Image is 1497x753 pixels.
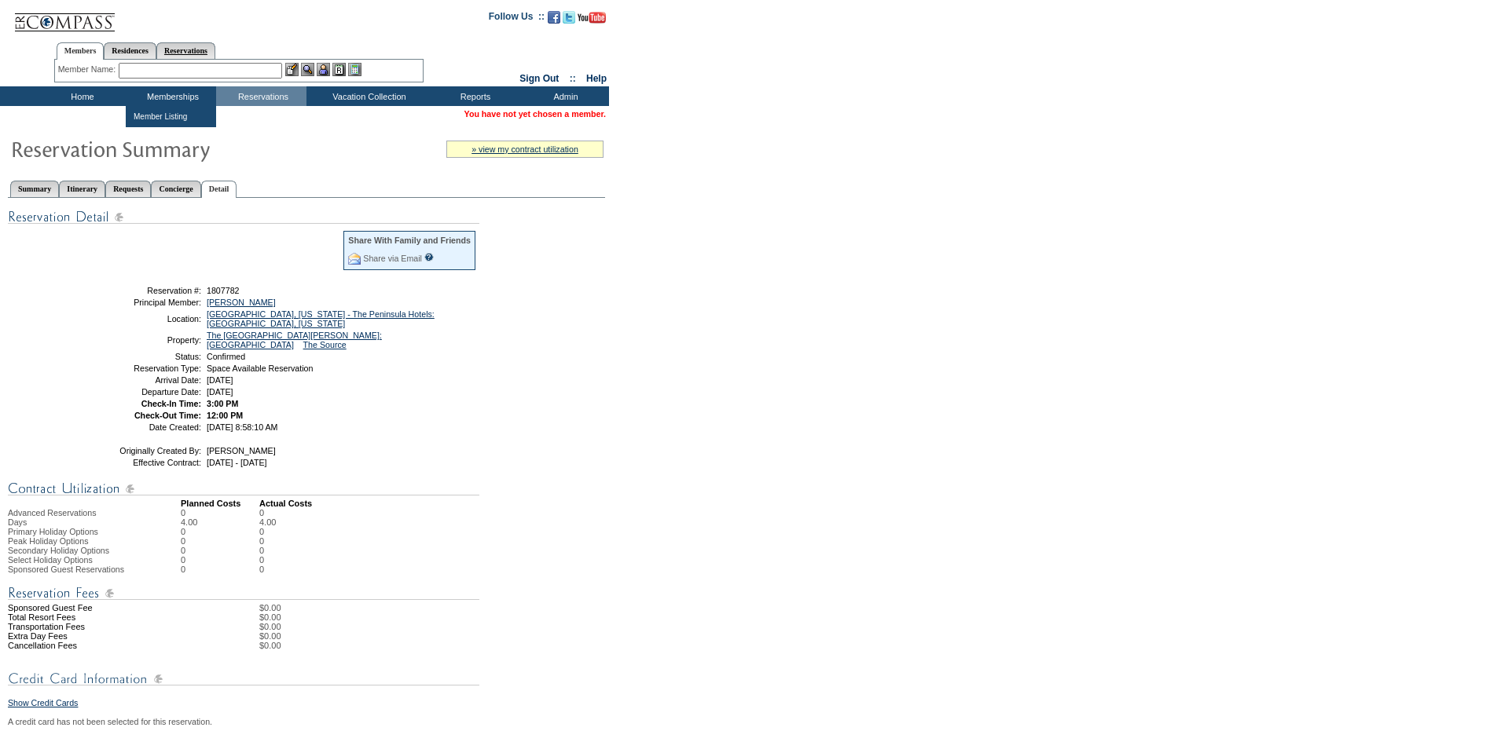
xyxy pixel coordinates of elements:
[578,12,606,24] img: Subscribe to our YouTube Channel
[207,458,267,467] span: [DATE] - [DATE]
[216,86,306,106] td: Reservations
[363,254,422,263] a: Share via Email
[8,565,124,574] span: Sponsored Guest Reservations
[89,309,201,328] td: Location:
[8,669,479,689] img: Credit Card Information
[58,63,119,76] div: Member Name:
[8,517,27,527] span: Days
[104,42,156,59] a: Residences
[8,698,78,707] a: Show Credit Cards
[8,207,479,227] img: Reservation Detail
[207,446,276,455] span: [PERSON_NAME]
[181,499,259,508] td: Planned Costs
[8,527,98,536] span: Primary Holiday Options
[89,422,201,432] td: Date Created:
[8,546,109,555] span: Secondary Holiday Options
[181,565,259,574] td: 0
[259,555,276,565] td: 0
[181,517,259,527] td: 4.00
[207,422,277,432] span: [DATE] 8:58:10 AM
[8,603,181,612] td: Sponsored Guest Fee
[259,565,276,574] td: 0
[207,331,382,349] a: The [GEOGRAPHIC_DATA][PERSON_NAME]: [GEOGRAPHIC_DATA]
[471,144,578,154] a: » view my contract utilization
[8,641,181,650] td: Cancellation Fees
[151,181,200,197] a: Concierge
[259,527,276,536] td: 0
[207,364,313,373] span: Space Available Reservation
[89,352,201,361] td: Status:
[134,411,201,420] strong: Check-Out Time:
[105,181,151,197] a: Requests
[207,411,243,420] span: 12:00 PM
[35,86,126,106] td: Home
[10,181,59,197] a: Summary
[428,86,519,106] td: Reports
[201,181,237,198] a: Detail
[8,479,479,499] img: Contract Utilization
[8,555,93,565] span: Select Holiday Options
[8,508,97,517] span: Advanced Reservations
[181,508,259,517] td: 0
[207,352,245,361] span: Confirmed
[259,536,276,546] td: 0
[489,9,545,28] td: Follow Us ::
[8,536,88,546] span: Peak Holiday Options
[8,622,181,631] td: Transportation Fees
[10,133,325,164] img: Reservaton Summary
[259,612,605,622] td: $0.00
[424,253,434,261] input: What is this?
[548,11,560,24] img: Become our fan on Facebook
[259,517,276,527] td: 4.00
[181,536,259,546] td: 0
[156,42,215,59] a: Reservations
[207,309,435,328] a: [GEOGRAPHIC_DATA], [US_STATE] - The Peninsula Hotels: [GEOGRAPHIC_DATA], [US_STATE]
[563,11,575,24] img: Follow us on Twitter
[89,446,201,455] td: Originally Created By:
[578,16,606,25] a: Subscribe to our YouTube Channel
[89,364,201,373] td: Reservation Type:
[548,16,560,25] a: Become our fan on Facebook
[57,42,105,60] a: Members
[464,109,606,119] span: You have not yet chosen a member.
[8,583,479,603] img: Reservation Fees
[8,612,181,622] td: Total Resort Fees
[306,86,428,106] td: Vacation Collection
[89,458,201,467] td: Effective Contract:
[130,109,189,124] td: Member Listing
[207,399,238,408] span: 3:00 PM
[348,236,471,245] div: Share With Family and Friends
[259,499,605,508] td: Actual Costs
[59,181,105,197] a: Itinerary
[259,603,605,612] td: $0.00
[259,546,276,555] td: 0
[259,622,605,631] td: $0.00
[207,298,276,307] a: [PERSON_NAME]
[207,375,233,385] span: [DATE]
[89,375,201,385] td: Arrival Date:
[285,63,299,76] img: b_edit.gif
[348,63,361,76] img: b_calculator.gif
[8,717,605,726] div: A credit card has not been selected for this reservation.
[181,527,259,536] td: 0
[519,73,559,84] a: Sign Out
[89,331,201,349] td: Property:
[207,387,233,397] span: [DATE]
[89,286,201,295] td: Reservation #:
[89,298,201,307] td: Principal Member:
[317,63,330,76] img: Impersonate
[126,86,216,106] td: Memberships
[303,340,347,349] a: The Source
[181,555,259,565] td: 0
[181,546,259,555] td: 0
[259,631,605,641] td: $0.00
[207,286,240,295] span: 1807782
[332,63,346,76] img: Reservations
[141,399,201,408] strong: Check-In Time:
[563,16,575,25] a: Follow us on Twitter
[259,641,605,650] td: $0.00
[8,631,181,641] td: Extra Day Fees
[519,86,609,106] td: Admin
[259,508,276,517] td: 0
[570,73,576,84] span: ::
